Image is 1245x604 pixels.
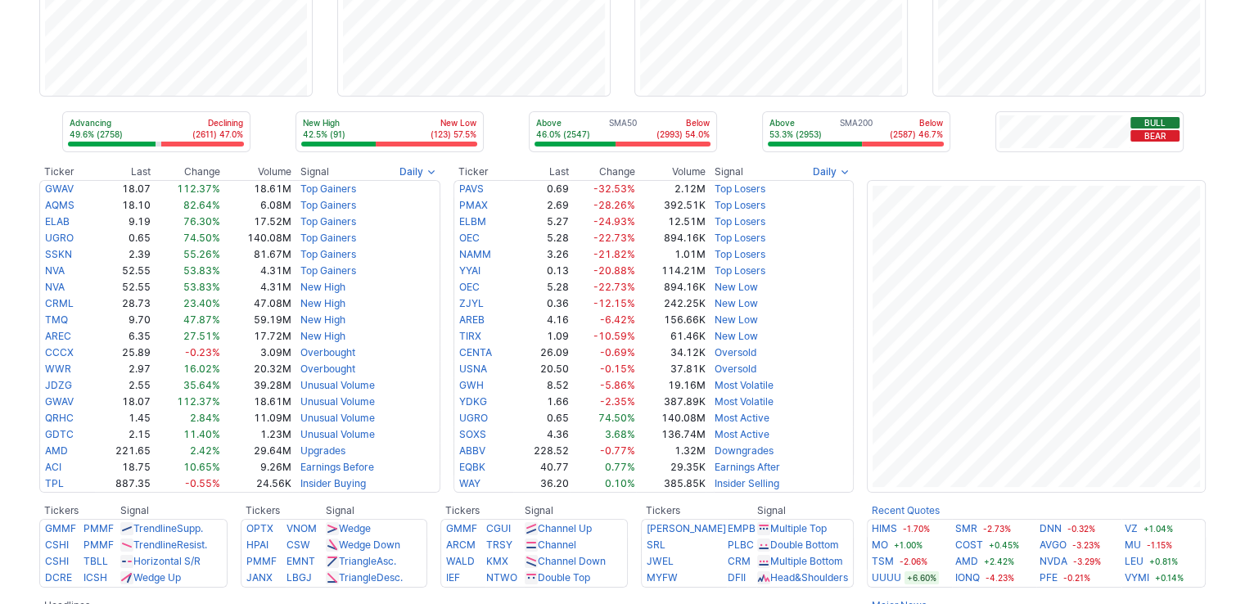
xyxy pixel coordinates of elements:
span: -0.69% [600,346,635,358]
a: WAY [459,477,480,489]
a: JANX [246,571,273,584]
span: 35.64% [183,379,220,391]
a: Double Top [538,571,590,584]
a: Recent Quotes [872,504,940,516]
span: 27.51% [183,330,220,342]
a: EMPB [728,522,756,534]
td: 156.66K [636,312,706,328]
p: Declining [192,117,243,128]
td: 6.08M [221,197,291,214]
td: 1.01M [636,246,706,263]
td: 1.23M [221,426,291,443]
td: 24.56K [221,476,291,493]
span: Trendline [133,522,177,534]
a: TriangleDesc. [339,571,403,584]
a: Oversold [715,363,756,375]
td: 61.46K [636,328,706,345]
a: ELBM [459,215,486,228]
a: Top Gainers [300,183,356,195]
a: Wedge Down [339,539,400,551]
td: 9.70 [95,312,152,328]
td: 8.52 [513,377,570,394]
a: Most Volatile [715,395,774,408]
p: Above [536,117,590,128]
td: 18.75 [95,459,152,476]
a: TIRX [459,330,481,342]
a: IONQ [955,570,980,586]
td: 0.36 [513,295,570,312]
a: CGUI [486,522,511,534]
a: LBGJ [286,571,312,584]
a: NAMM [459,248,491,260]
a: GMMF [446,522,477,534]
a: PMAX [459,199,488,211]
a: Top Losers [715,232,765,244]
span: 0.10% [605,477,635,489]
a: Overbought [300,346,355,358]
a: Channel [538,539,576,551]
a: PAVS [459,183,484,195]
a: IEF [446,571,460,584]
td: 52.55 [95,263,152,279]
a: DFII [728,571,746,584]
span: -10.59% [593,330,635,342]
a: VNOM [286,522,317,534]
a: QRHC [45,412,74,424]
a: AREB [459,313,485,326]
p: Below [890,117,943,128]
td: 385.85K [636,476,706,493]
a: GWAV [45,395,74,408]
a: Top Gainers [300,232,356,244]
a: JWEL [647,555,674,567]
a: NVA [45,264,65,277]
td: 20.50 [513,361,570,377]
td: 2.39 [95,246,152,263]
a: CCCX [45,346,74,358]
span: -6.42% [600,313,635,326]
a: Top Losers [715,183,765,195]
span: 2.84% [190,412,220,424]
a: PLBC [728,539,754,551]
a: Unusual Volume [300,412,375,424]
td: 18.61M [221,394,291,410]
td: 81.67M [221,246,291,263]
a: New High [300,313,345,326]
td: 36.20 [513,476,570,493]
a: CENTA [459,346,492,358]
a: Multiple Bottom [770,555,843,567]
td: 37.81K [636,361,706,377]
th: Tickers [241,503,325,519]
a: Unusual Volume [300,428,375,440]
td: 4.31M [221,279,291,295]
td: 18.07 [95,180,152,197]
span: 74.50% [598,412,635,424]
a: DNN [1040,521,1062,537]
a: CRM [728,555,751,567]
a: Upgrades [300,444,345,457]
th: Change [151,164,221,180]
a: DCRE [45,571,72,584]
a: MU [1125,537,1141,553]
a: UUUU [872,570,901,586]
td: 1.66 [513,394,570,410]
td: 228.52 [513,443,570,459]
a: Earnings After [715,461,780,473]
a: GWAV [45,183,74,195]
td: 387.89K [636,394,706,410]
a: HIMS [872,521,897,537]
a: EQBK [459,461,485,473]
span: 112.37% [177,395,220,408]
a: Wedge Up [133,571,181,584]
a: UGRO [45,232,74,244]
td: 894.16K [636,230,706,246]
a: Multiple Top [770,522,827,534]
td: 25.89 [95,345,152,361]
a: ZJYL [459,297,484,309]
p: New High [303,117,345,128]
a: JDZG [45,379,72,391]
span: Trendline [133,539,177,551]
a: PMMF [83,539,114,551]
button: Signals interval [395,164,440,180]
td: 12.51M [636,214,706,230]
td: 28.73 [95,295,152,312]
